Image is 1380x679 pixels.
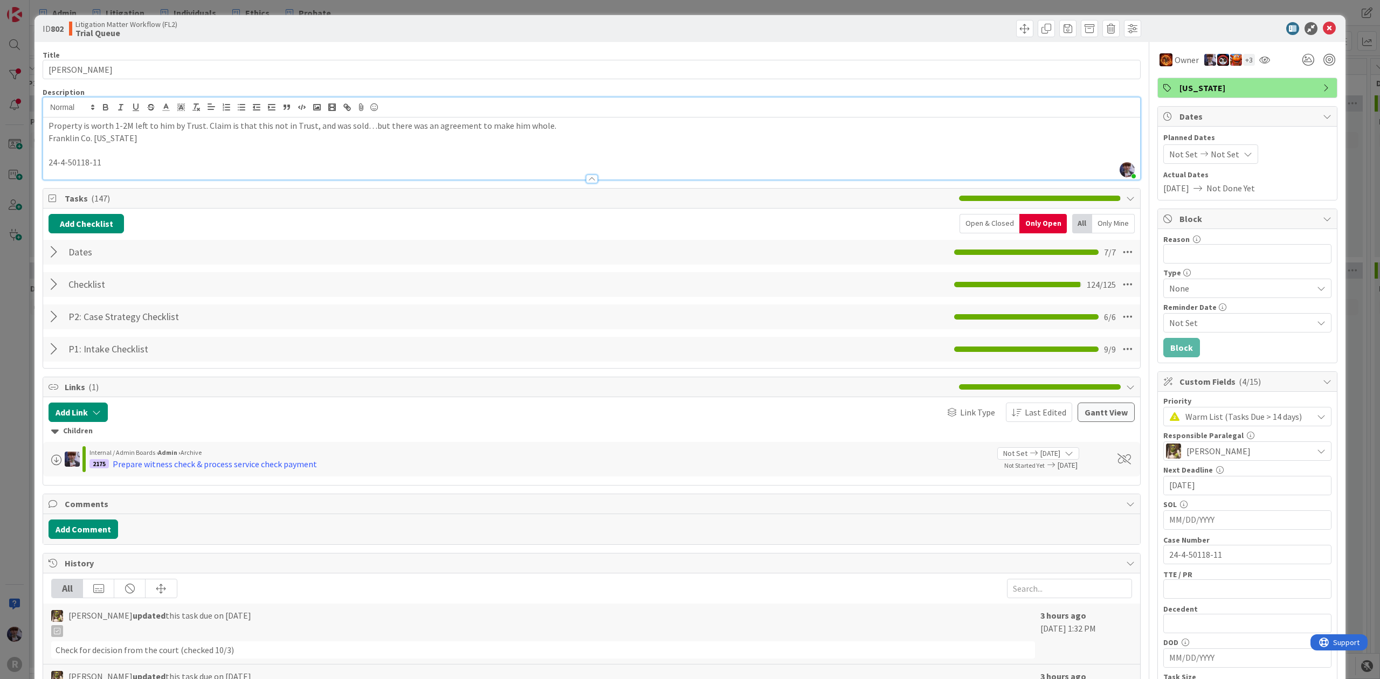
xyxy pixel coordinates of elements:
span: [PERSON_NAME] [1186,445,1251,458]
input: MM/DD/YYYY [1169,649,1326,667]
button: Add Link [49,403,108,422]
img: DG [51,610,63,622]
input: Search... [1007,579,1132,598]
span: Type [1163,269,1181,276]
span: 9 / 9 [1104,343,1116,356]
span: Comments [65,497,1121,510]
div: Only Open [1019,214,1067,233]
button: Block [1163,338,1200,357]
div: Open & Closed [960,214,1019,233]
span: [DATE] [1040,448,1060,459]
span: ID [43,22,64,35]
span: Not Set [1211,148,1239,161]
img: ML [65,452,80,467]
button: Last Edited [1006,403,1072,422]
span: Dates [1179,110,1317,123]
div: DOD [1163,639,1331,646]
span: [DATE] [1163,182,1189,195]
span: ( 4/15 ) [1239,376,1261,387]
button: Gantt View [1078,403,1135,422]
div: Check for decision from the court (checked 10/3) [51,641,1035,659]
span: 7 / 7 [1104,246,1116,259]
span: Not Set [1169,316,1313,329]
span: Actual Dates [1163,169,1331,181]
span: Archive [181,448,202,456]
span: Block [1179,212,1317,225]
input: Add Checklist... [65,339,307,359]
span: Custom Fields [1179,375,1317,388]
input: Add Checklist... [65,307,307,327]
span: [PERSON_NAME] this task due on [DATE] [68,609,251,637]
img: DG [1166,444,1181,459]
label: TTE / PR [1163,570,1192,579]
span: Not Done Yet [1206,182,1255,195]
div: 2175 [89,459,109,468]
span: ( 147 ) [91,193,110,204]
label: Decedent [1163,604,1198,614]
span: Not Started Yet [1004,461,1045,469]
span: Owner [1175,53,1199,66]
span: Not Set [1169,148,1198,161]
label: Reason [1163,234,1190,244]
span: ( 1 ) [88,382,99,392]
div: Next Deadline [1163,466,1331,474]
p: Franklin Co. [US_STATE] [49,132,1135,144]
b: updated [133,610,165,621]
div: [DATE] 1:32 PM [1040,609,1132,659]
span: None [1169,281,1307,296]
span: Tasks [65,192,954,205]
span: 124 / 125 [1087,278,1116,291]
img: KA [1230,54,1242,66]
span: Litigation Matter Workflow (FL2) [75,20,177,29]
span: Internal / Admin Boards › [89,448,158,456]
img: JS [1217,54,1229,66]
span: [US_STATE] [1179,81,1317,94]
input: MM/DD/YYYY [1169,511,1326,529]
div: Children [51,425,1132,437]
b: 3 hours ago [1040,610,1086,621]
p: Property is worth 1-2M left to him by Trust. Claim is that this not in Trust, and was sold…but th... [49,120,1135,132]
span: Links [65,380,954,393]
img: TR [1160,53,1172,66]
b: Admin › [158,448,181,456]
b: 802 [51,23,64,34]
input: Add Checklist... [65,242,307,262]
span: Description [43,87,85,97]
input: MM/DD/YYYY [1169,476,1326,495]
p: 24-4-50118-11 [49,156,1135,169]
span: Link Type [960,406,995,419]
span: 6 / 6 [1104,310,1116,323]
div: + 3 [1243,54,1255,66]
div: SOL [1163,501,1331,508]
div: Prepare witness check & process service check payment [113,458,317,470]
div: All [1072,214,1092,233]
span: Support [23,2,49,15]
span: Last Edited [1025,406,1066,419]
span: Warm List (Tasks Due > 14 days) [1185,409,1307,424]
div: Priority [1163,397,1331,405]
div: All [52,579,83,598]
button: Add Comment [49,519,118,539]
button: Add Checklist [49,214,124,233]
span: Planned Dates [1163,132,1331,143]
label: Case Number [1163,535,1210,545]
div: Only Mine [1092,214,1135,233]
span: History [65,557,1121,570]
img: ML [1204,54,1216,66]
span: Reminder Date [1163,303,1217,311]
input: Add Checklist... [65,275,307,294]
span: Not Set [1003,448,1027,459]
b: Trial Queue [75,29,177,37]
div: Responsible Paralegal [1163,432,1331,439]
span: [DATE] [1058,460,1105,471]
input: type card name here... [43,60,1141,79]
label: Title [43,50,60,60]
img: 4bkkwsAgLEzgUFsllbC0Zn7GEDwYOnLA.jpg [1120,162,1135,177]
